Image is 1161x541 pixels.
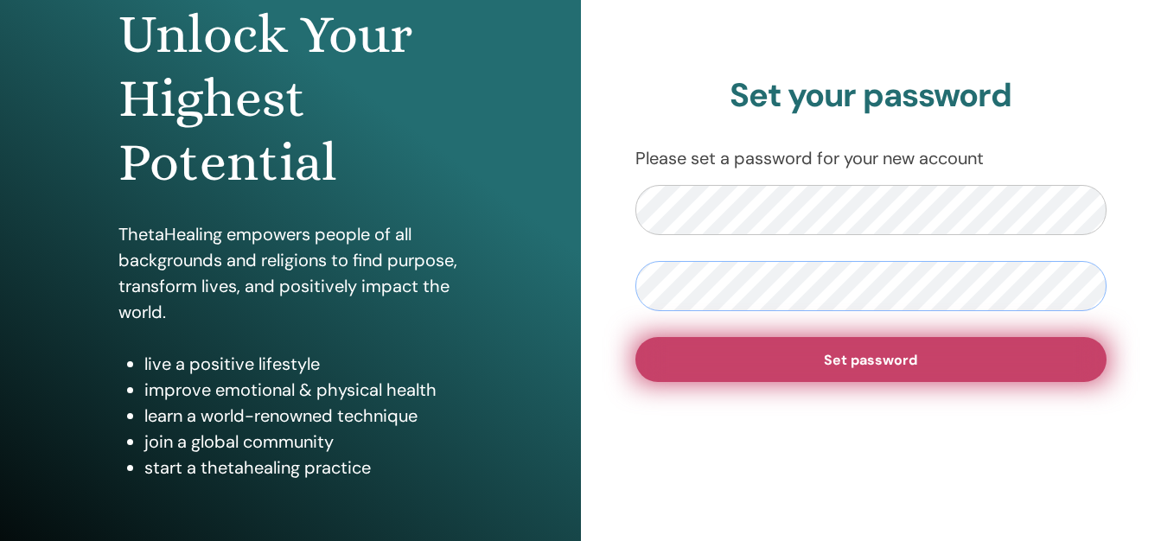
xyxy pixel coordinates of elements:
li: live a positive lifestyle [144,351,462,377]
h2: Set your password [635,76,1107,116]
p: ThetaHealing empowers people of all backgrounds and religions to find purpose, transform lives, a... [118,221,462,325]
li: start a thetahealing practice [144,455,462,481]
li: learn a world-renowned technique [144,403,462,429]
h1: Unlock Your Highest Potential [118,3,462,195]
span: Set password [824,351,917,369]
p: Please set a password for your new account [635,145,1107,171]
li: improve emotional & physical health [144,377,462,403]
button: Set password [635,337,1107,382]
li: join a global community [144,429,462,455]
